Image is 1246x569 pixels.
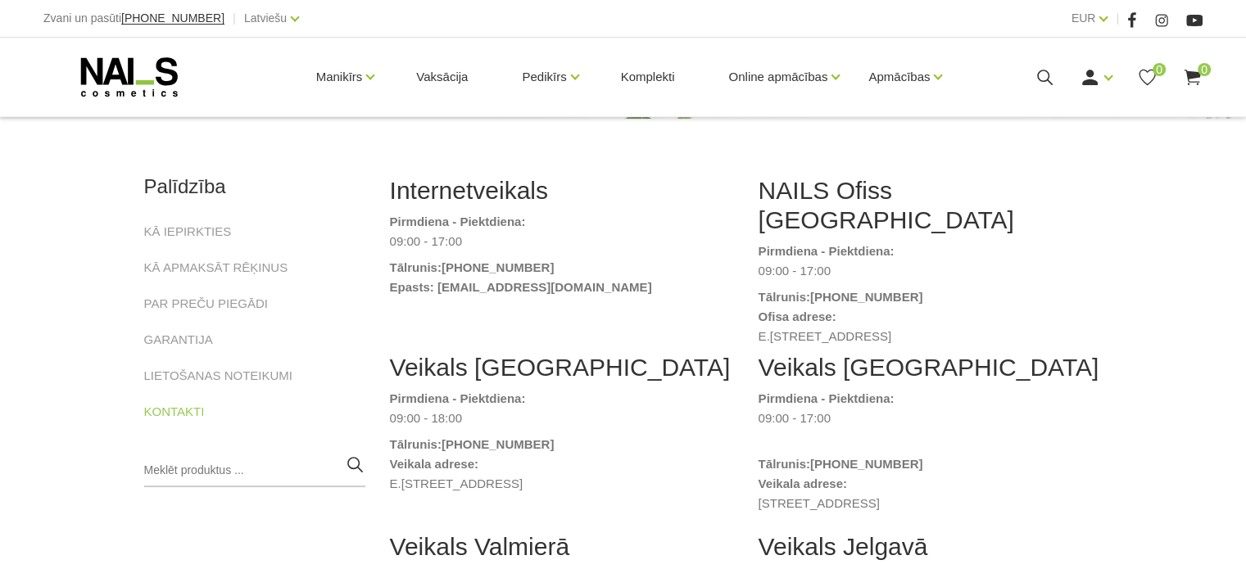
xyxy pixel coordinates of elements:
span: 0 [1198,63,1211,76]
strong: Veikala adrese: [759,476,847,490]
a: Komplekti [608,38,688,116]
strong: Pirmdiena - Piektdiena: [390,391,526,405]
a: [PHONE_NUMBER] [810,287,923,307]
strong: Pirmdiena - Piektdiena: [759,391,895,405]
div: Zvani un pasūti [43,8,224,29]
dd: E.[STREET_ADDRESS] [759,327,1103,346]
dd: 09:00 - 17:00 [759,261,1103,281]
a: EUR [1072,8,1096,28]
h2: Veikals [GEOGRAPHIC_DATA] [759,353,1103,382]
h2: NAILS Ofiss [GEOGRAPHIC_DATA] [759,176,1103,235]
h2: Veikals Valmierā [390,532,734,562]
span: | [1116,8,1119,29]
a: [PHONE_NUMBER] [442,258,555,278]
strong: Tālrunis: [390,437,442,451]
a: KONTAKTI [144,402,205,422]
strong: Tālrunis: [759,290,810,304]
a: [PHONE_NUMBER] [810,454,923,474]
a: Pedikīrs [522,44,566,110]
a: Latviešu [244,8,287,28]
h2: Veikals [GEOGRAPHIC_DATA] [390,353,734,382]
a: Apmācības [868,44,930,110]
a: 0 [1182,67,1203,88]
a: PAR PREČU PIEGĀDI [144,294,268,314]
strong: Veikala adrese: [390,457,478,471]
strong: Pirmdiena - Piektdiena: [759,244,895,258]
strong: : [437,260,442,274]
a: Vaksācija [403,38,481,116]
a: [PHONE_NUMBER] [442,435,555,454]
strong: Ofisa adrese: [759,309,836,323]
strong: Pirmdiena - Piektdiena: [390,215,526,228]
a: Online apmācības [728,44,827,110]
span: [PHONE_NUMBER] [121,11,224,25]
span: 0 [1153,63,1166,76]
a: LIETOŠANAS NOTEIKUMI [144,366,292,386]
dd: 09:00 - 17:00 [390,232,734,251]
span: | [233,8,236,29]
a: Manikīrs [316,44,363,110]
strong: Tālrunis: [759,457,810,471]
input: Meklēt produktus ... [144,454,365,487]
dd: 09:00 - 18:00 [390,409,734,428]
dd: E.[STREET_ADDRESS] [390,474,734,494]
a: 0 [1137,67,1158,88]
dd: 09:00 - 17:00 [759,409,1103,448]
h2: Veikals Jelgavā [759,532,1103,562]
h2: Palīdzība [144,176,365,197]
a: KĀ APMAKSĀT RĒĶINUS [144,258,288,278]
strong: Epasts: [EMAIL_ADDRESS][DOMAIN_NAME] [390,280,652,294]
strong: Tālrunis [390,260,437,274]
dd: [STREET_ADDRESS] [759,494,1103,513]
a: [PHONE_NUMBER] [121,12,224,25]
a: KĀ IEPIRKTIES [144,222,232,242]
a: GARANTIJA [144,330,213,350]
h2: Internetveikals [390,176,734,205]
